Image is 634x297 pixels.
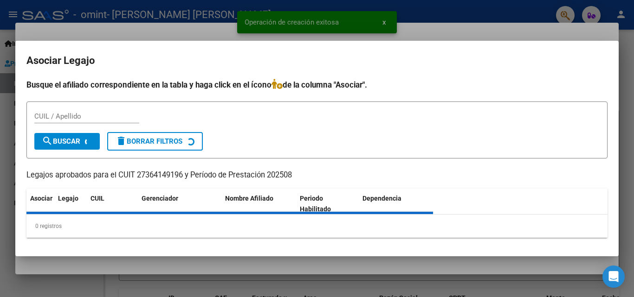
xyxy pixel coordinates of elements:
[138,189,221,219] datatable-header-cell: Gerenciador
[142,195,178,202] span: Gerenciador
[362,195,401,202] span: Dependencia
[116,137,182,145] span: Borrar Filtros
[26,52,608,70] h2: Asociar Legajo
[26,189,54,219] datatable-header-cell: Asociar
[58,195,78,202] span: Legajo
[221,189,296,219] datatable-header-cell: Nombre Afiliado
[34,133,100,150] button: Buscar
[26,215,608,238] div: 0 registros
[116,135,127,146] mat-icon: delete
[296,189,359,219] datatable-header-cell: Periodo Habilitado
[225,195,273,202] span: Nombre Afiliado
[602,265,625,288] div: Open Intercom Messenger
[30,195,52,202] span: Asociar
[54,189,87,219] datatable-header-cell: Legajo
[26,170,608,181] p: Legajos aprobados para el CUIT 27364149196 y Período de Prestación 202508
[42,135,53,146] mat-icon: search
[42,137,80,145] span: Buscar
[87,189,138,219] datatable-header-cell: CUIL
[300,195,331,213] span: Periodo Habilitado
[91,195,104,202] span: CUIL
[26,79,608,91] h4: Busque el afiliado correspondiente en la tabla y haga click en el ícono de la columna "Asociar".
[359,189,433,219] datatable-header-cell: Dependencia
[107,132,203,151] button: Borrar Filtros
